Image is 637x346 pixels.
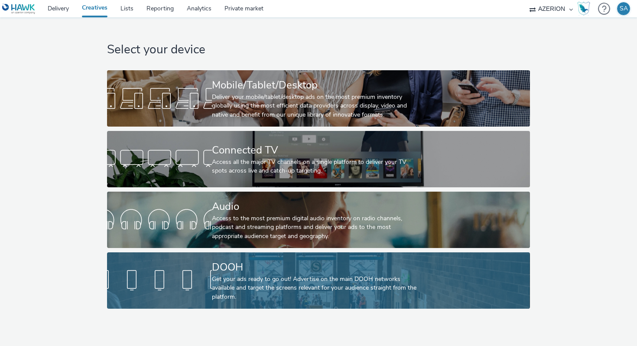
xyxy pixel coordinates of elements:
[107,42,530,58] h1: Select your device
[620,2,628,15] div: SA
[577,2,590,16] img: Hawk Academy
[107,192,530,248] a: AudioAccess to the most premium digital audio inventory on radio channels, podcast and streaming ...
[107,131,530,187] a: Connected TVAccess all the major TV channels on a single platform to deliver your TV spots across...
[212,93,422,119] div: Deliver your mobile/tablet/desktop ads on the most premium inventory globally using the most effi...
[212,214,422,241] div: Access to the most premium digital audio inventory on radio channels, podcast and streaming platf...
[212,260,422,275] div: DOOH
[212,199,422,214] div: Audio
[107,70,530,127] a: Mobile/Tablet/DesktopDeliver your mobile/tablet/desktop ads on the most premium inventory globall...
[577,2,594,16] a: Hawk Academy
[212,143,422,158] div: Connected TV
[212,275,422,301] div: Get your ads ready to go out! Advertise on the main DOOH networks available and target the screen...
[212,78,422,93] div: Mobile/Tablet/Desktop
[2,3,36,14] img: undefined Logo
[107,252,530,309] a: DOOHGet your ads ready to go out! Advertise on the main DOOH networks available and target the sc...
[212,158,422,176] div: Access all the major TV channels on a single platform to deliver your TV spots across live and ca...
